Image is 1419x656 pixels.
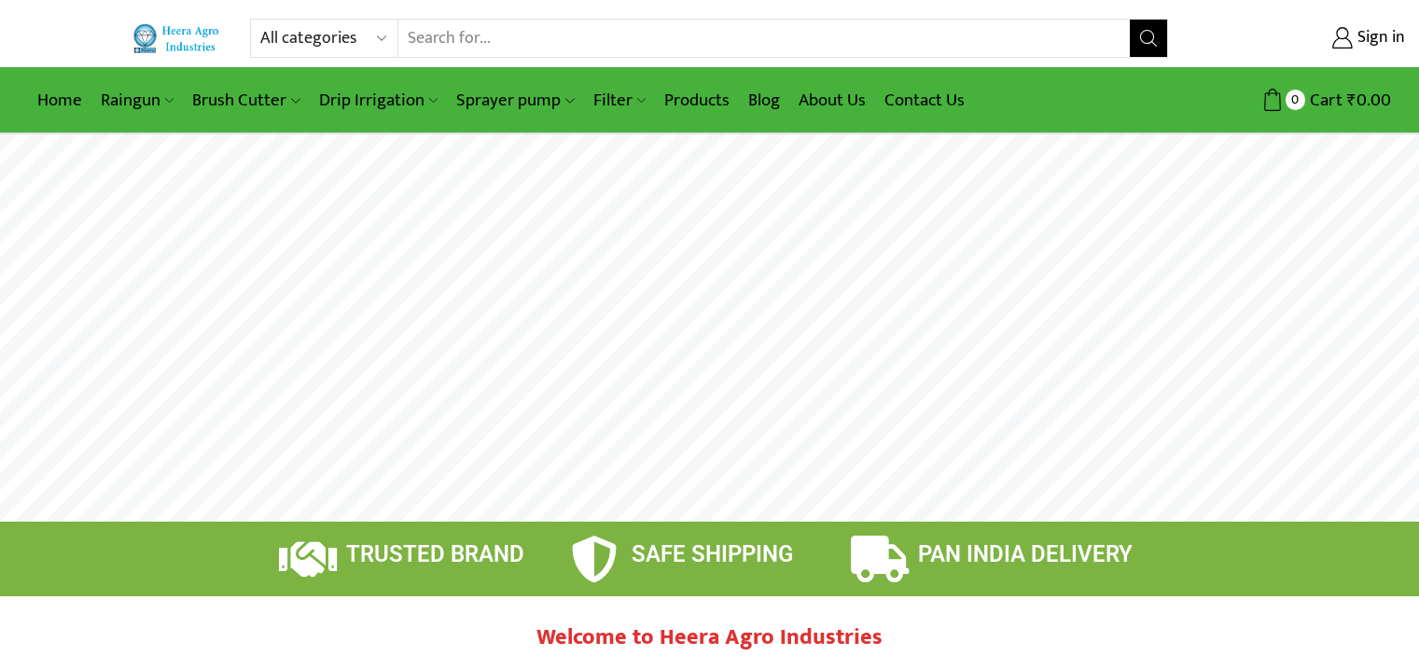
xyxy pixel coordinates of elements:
[447,78,583,122] a: Sprayer pump
[1187,83,1391,118] a: 0 Cart ₹0.00
[875,78,974,122] a: Contact Us
[28,78,91,122] a: Home
[584,78,655,122] a: Filter
[789,78,875,122] a: About Us
[918,541,1133,567] span: PAN INDIA DELIVERY
[1353,26,1405,50] span: Sign in
[310,78,447,122] a: Drip Irrigation
[632,541,793,567] span: SAFE SHIPPING
[430,624,990,651] h2: Welcome to Heera Agro Industries
[739,78,789,122] a: Blog
[183,78,309,122] a: Brush Cutter
[1347,86,1356,115] span: ₹
[1196,21,1405,55] a: Sign in
[1286,90,1305,109] span: 0
[398,20,1131,57] input: Search for...
[1130,20,1167,57] button: Search button
[346,541,524,567] span: TRUSTED BRAND
[91,78,183,122] a: Raingun
[1305,88,1342,113] span: Cart
[1347,86,1391,115] bdi: 0.00
[655,78,739,122] a: Products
